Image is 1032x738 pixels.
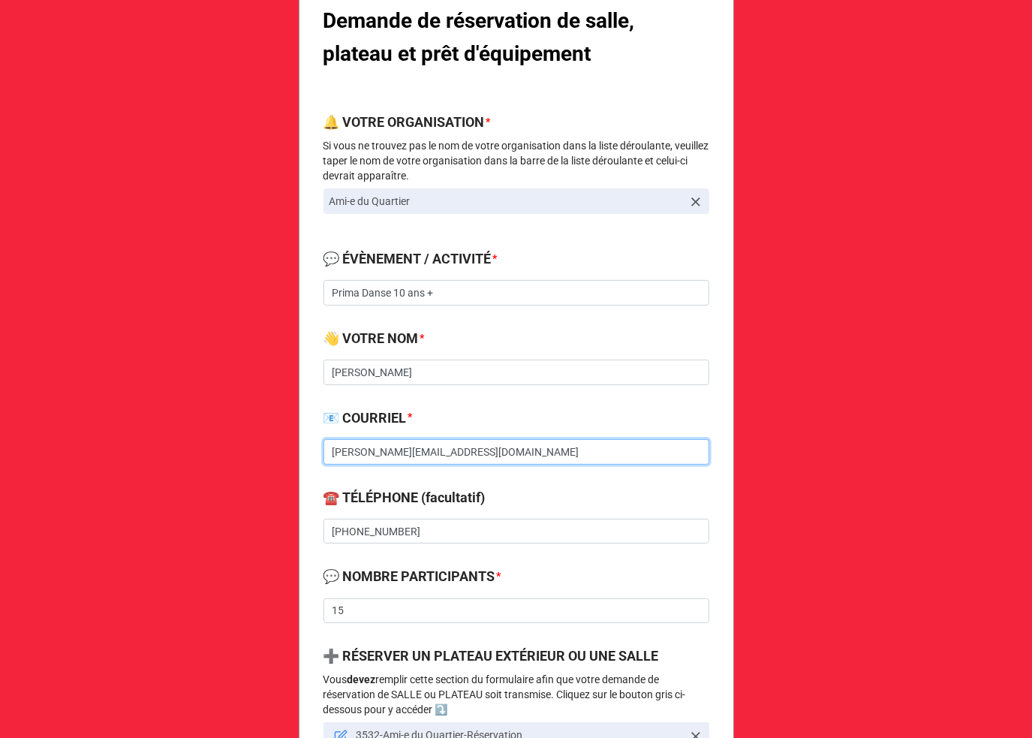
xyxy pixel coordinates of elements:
[323,566,495,587] label: 💬 NOMBRE PARTICIPANTS
[323,249,492,270] label: 💬 ÉVÈNEMENT / ACTIVITÉ
[323,328,419,349] label: 👋 VOTRE NOM
[323,487,486,508] label: ☎️ TÉLÉPHONE (facultatif)
[323,408,407,429] label: 📧 COURRIEL
[323,138,709,183] p: Si vous ne trouvez pas le nom de votre organisation dans la liste déroulante, veuillez taper le n...
[329,194,682,209] p: Ami-e du Quartier
[348,673,376,685] strong: devez
[323,112,485,133] label: 🔔 VOTRE ORGANISATION
[323,646,659,667] label: ➕ RÉSERVER UN PLATEAU EXTÉRIEUR OU UNE SALLE
[323,672,709,717] p: Vous remplir cette section du formulaire afin que votre demande de réservation de SALLE ou PLATEA...
[323,8,635,66] b: Demande de réservation de salle, plateau et prêt d'équipement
